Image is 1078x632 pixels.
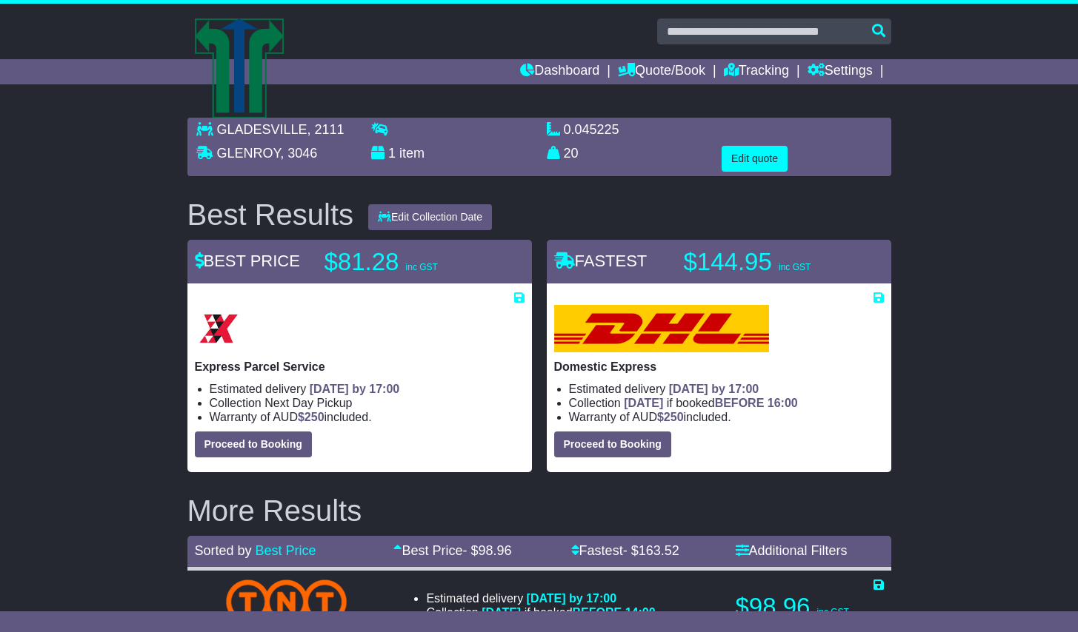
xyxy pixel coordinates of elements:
span: if booked [482,606,655,619]
span: BEFORE [715,397,765,409]
span: BEFORE [573,606,622,619]
span: , 3046 [280,146,317,161]
li: Warranty of AUD included. [569,410,884,424]
button: Proceed to Booking [554,431,671,457]
button: Edit quote [722,146,788,172]
img: TNT Domestic: Road Express [226,579,347,624]
span: [DATE] by 17:00 [310,383,400,395]
span: inc GST [779,262,811,272]
a: Tracking [724,59,789,84]
span: , 2111 [307,122,345,137]
a: Dashboard [520,59,599,84]
span: Sorted by [195,543,252,558]
span: - $ [462,543,511,558]
h2: More Results [187,494,891,527]
span: $ [298,411,325,423]
li: Estimated delivery [210,382,525,396]
span: - $ [623,543,679,558]
img: DHL: Domestic Express [554,305,769,352]
button: Proceed to Booking [195,431,312,457]
span: inc GST [406,262,438,272]
li: Estimated delivery [426,591,655,605]
p: $144.95 [684,247,869,277]
p: $81.28 [325,247,510,277]
span: 1 [388,146,396,161]
span: [DATE] [624,397,663,409]
li: Collection [210,396,525,410]
span: 14:00 [625,606,656,619]
span: 250 [305,411,325,423]
span: 0.045225 [564,122,619,137]
a: Fastest- $163.52 [571,543,679,558]
button: Edit Collection Date [368,204,492,230]
span: BEST PRICE [195,252,300,270]
span: GLENROY [217,146,281,161]
span: 16:00 [768,397,798,409]
li: Collection [426,605,655,619]
img: Border Express: Express Parcel Service [195,305,242,352]
span: [DATE] by 17:00 [669,383,759,395]
a: Additional Filters [736,543,848,558]
div: Best Results [180,198,362,231]
span: 250 [664,411,684,423]
span: Next Day Pickup [264,397,352,409]
span: [DATE] [482,606,521,619]
p: Express Parcel Service [195,360,525,374]
span: GLADESVILLE [217,122,307,137]
a: Quote/Book [618,59,705,84]
span: 163.52 [639,543,679,558]
p: $98.96 [736,592,884,622]
span: item [399,146,425,161]
span: $ [657,411,684,423]
span: FASTEST [554,252,648,270]
span: 98.96 [478,543,511,558]
p: Domestic Express [554,360,884,374]
span: if booked [624,397,797,409]
li: Warranty of AUD included. [210,410,525,424]
span: inc GST [817,607,849,617]
a: Best Price- $98.96 [393,543,511,558]
a: Settings [808,59,873,84]
span: 20 [564,146,579,161]
li: Collection [569,396,884,410]
li: Estimated delivery [569,382,884,396]
span: [DATE] by 17:00 [527,592,617,605]
a: Best Price [256,543,316,558]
